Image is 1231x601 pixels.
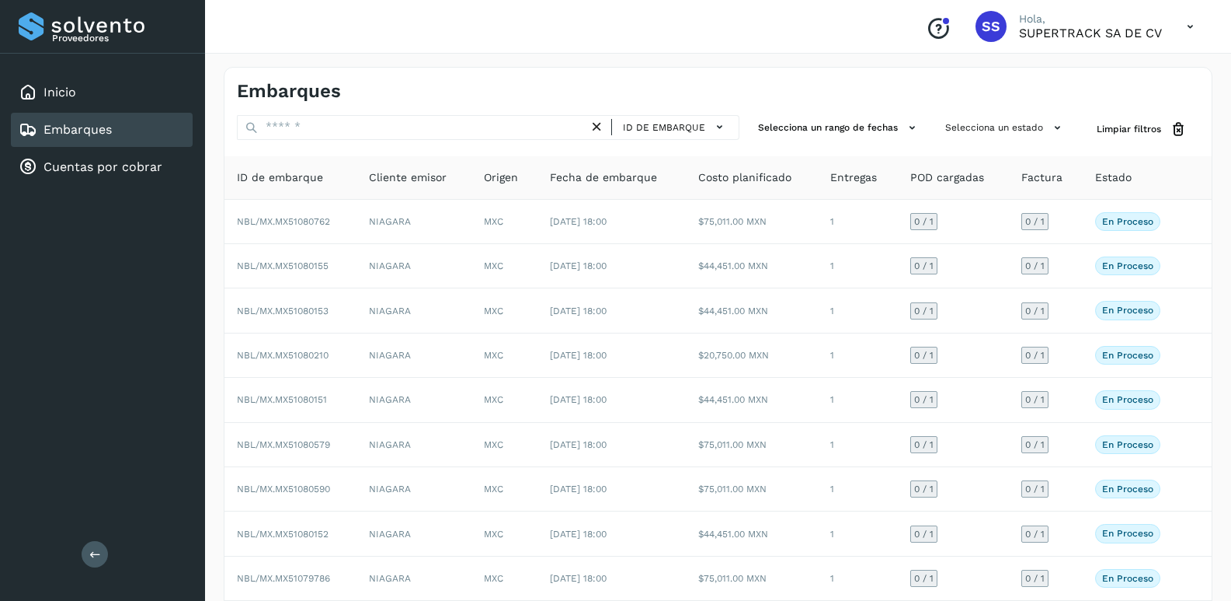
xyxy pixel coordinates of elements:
span: NBL/MX.MX51080210 [237,350,329,361]
span: [DATE] 18:00 [550,350,607,361]
span: POD cargadas [910,169,984,186]
span: NBL/MX.MX51080152 [237,529,329,540]
span: 0 / 1 [1025,217,1045,226]
button: Limpiar filtros [1084,115,1199,144]
td: $75,011.00 MXN [686,200,818,244]
span: 0 / 1 [914,574,934,583]
span: NBL/MX.MX51080151 [237,394,327,405]
h4: Embarques [237,80,341,103]
div: Inicio [11,75,193,110]
a: Cuentas por cobrar [43,159,162,174]
p: En proceso [1102,260,1153,271]
td: $44,451.00 MXN [686,244,818,288]
td: NIAGARA [356,244,471,288]
td: $44,451.00 MXN [686,288,818,333]
span: NBL/MX.MX51080579 [237,439,330,450]
p: En proceso [1102,439,1153,450]
td: 1 [818,557,898,601]
td: MXC [471,378,537,422]
span: Estado [1095,169,1132,186]
span: NBL/MX.MX51080590 [237,484,330,494]
span: 0 / 1 [1025,351,1045,360]
td: NIAGARA [356,378,471,422]
td: $44,451.00 MXN [686,378,818,422]
td: 1 [818,423,898,467]
td: MXC [471,512,537,556]
td: 1 [818,512,898,556]
span: NBL/MX.MX51080153 [237,306,329,316]
p: En proceso [1102,484,1153,494]
td: 1 [818,288,898,333]
span: NBL/MX.MX51080762 [237,216,330,227]
span: 0 / 1 [1025,484,1045,494]
td: 1 [818,244,898,288]
td: NIAGARA [356,200,471,244]
p: Proveedores [52,33,186,44]
td: MXC [471,557,537,601]
span: Cliente emisor [369,169,447,186]
td: MXC [471,200,537,244]
span: Fecha de embarque [550,169,657,186]
p: En proceso [1102,216,1153,227]
td: $75,011.00 MXN [686,467,818,512]
span: 0 / 1 [914,440,934,449]
td: MXC [471,334,537,378]
td: NIAGARA [356,334,471,378]
span: Origen [484,169,518,186]
td: NIAGARA [356,423,471,467]
span: 0 / 1 [1025,395,1045,404]
span: 0 / 1 [1025,574,1045,583]
span: 0 / 1 [914,529,934,539]
td: NIAGARA [356,467,471,512]
td: 1 [818,200,898,244]
td: NIAGARA [356,512,471,556]
span: [DATE] 18:00 [550,394,607,405]
span: [DATE] 18:00 [550,573,607,584]
span: ID de embarque [237,169,323,186]
p: En proceso [1102,350,1153,361]
span: 0 / 1 [1025,306,1045,316]
span: 0 / 1 [914,395,934,404]
span: NBL/MX.MX51080155 [237,260,329,271]
span: 0 / 1 [914,351,934,360]
td: MXC [471,467,537,512]
span: 0 / 1 [914,484,934,494]
td: 1 [818,467,898,512]
span: Costo planificado [698,169,791,186]
td: MXC [471,423,537,467]
button: Selecciona un rango de fechas [752,115,927,141]
p: Hola, [1019,12,1162,26]
span: [DATE] 18:00 [550,529,607,540]
td: NIAGARA [356,288,471,333]
span: 0 / 1 [1025,440,1045,449]
p: En proceso [1102,528,1153,539]
span: 0 / 1 [1025,261,1045,271]
span: [DATE] 18:00 [550,439,607,450]
span: NBL/MX.MX51079786 [237,573,330,584]
button: ID de embarque [618,116,732,138]
span: 0 / 1 [914,217,934,226]
td: MXC [471,244,537,288]
a: Embarques [43,122,112,137]
span: Entregas [830,169,877,186]
td: $75,011.00 MXN [686,423,818,467]
p: En proceso [1102,305,1153,316]
span: [DATE] 18:00 [550,216,607,227]
td: NIAGARA [356,557,471,601]
span: [DATE] 18:00 [550,306,607,316]
span: 0 / 1 [914,261,934,271]
a: Inicio [43,85,76,100]
div: Cuentas por cobrar [11,150,193,184]
span: [DATE] 18:00 [550,484,607,494]
p: SUPERTRACK SA DE CV [1019,26,1162,40]
p: En proceso [1102,573,1153,584]
span: [DATE] 18:00 [550,260,607,271]
span: 0 / 1 [1025,529,1045,539]
td: $75,011.00 MXN [686,557,818,601]
td: $44,451.00 MXN [686,512,818,556]
td: 1 [818,334,898,378]
span: Limpiar filtros [1097,122,1161,136]
button: Selecciona un estado [939,115,1072,141]
span: Factura [1021,169,1062,186]
td: 1 [818,378,898,422]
